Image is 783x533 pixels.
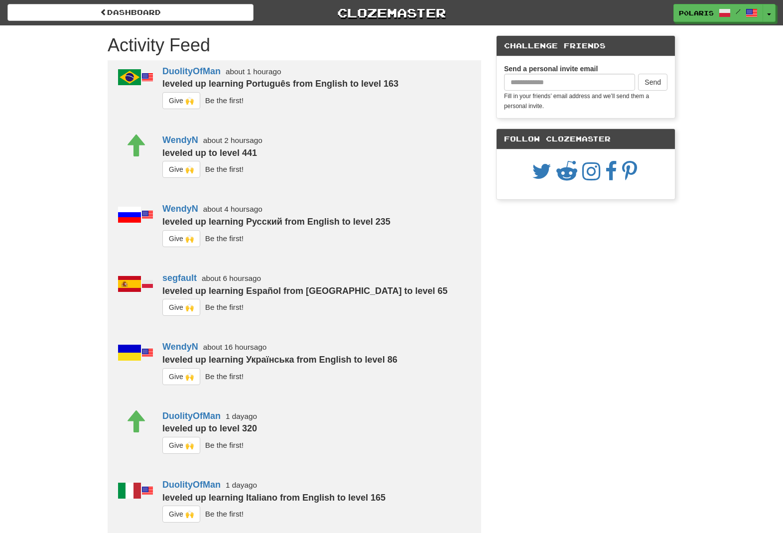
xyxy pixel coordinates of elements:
[203,343,267,351] small: about 16 hours ago
[162,423,257,433] strong: leveled up to level 320
[162,411,221,421] a: DuolityOfMan
[226,67,281,76] small: about 1 hour ago
[268,4,515,21] a: Clozemaster
[205,165,244,173] small: Be the first!
[162,286,447,296] strong: leveled up learning Español from [GEOGRAPHIC_DATA] to level 65
[205,510,244,518] small: Be the first!
[673,4,763,22] a: p0laris /
[162,135,198,145] a: WendyN
[162,273,197,283] a: segfault
[638,74,667,91] button: Send
[162,79,398,89] strong: leveled up learning Português from English to level 163
[162,161,200,178] button: Give 🙌
[203,136,262,144] small: about 2 hours ago
[162,148,257,158] strong: leveled up to level 441
[504,93,649,110] small: Fill in your friends’ email address and we’ll send them a personal invite.
[226,481,257,489] small: 1 day ago
[108,35,481,55] h1: Activity Feed
[736,8,741,15] span: /
[205,441,244,449] small: Be the first!
[162,368,200,385] button: Give 🙌
[162,230,200,247] button: Give 🙌
[497,36,675,56] div: Challenge Friends
[162,355,397,365] strong: leveled up learning Українська from English to level 86
[7,4,254,21] a: Dashboard
[162,66,221,76] a: DuolityOfMan
[205,234,244,243] small: Be the first!
[162,92,200,109] button: Give 🙌
[162,342,198,352] a: WendyN
[226,412,257,420] small: 1 day ago
[202,274,261,282] small: about 6 hours ago
[162,437,200,454] button: Give 🙌
[162,204,198,214] a: WendyN
[205,303,244,311] small: Be the first!
[497,129,675,149] div: Follow Clozemaster
[205,372,244,380] small: Be the first!
[162,506,200,523] button: Give 🙌
[679,8,714,17] span: p0laris
[162,217,391,227] strong: leveled up learning Русский from English to level 235
[504,65,598,73] strong: Send a personal invite email
[205,96,244,105] small: Be the first!
[203,205,262,213] small: about 4 hours ago
[162,493,386,503] strong: leveled up learning Italiano from English to level 165
[162,299,200,316] button: Give 🙌
[162,480,221,490] a: DuolityOfMan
